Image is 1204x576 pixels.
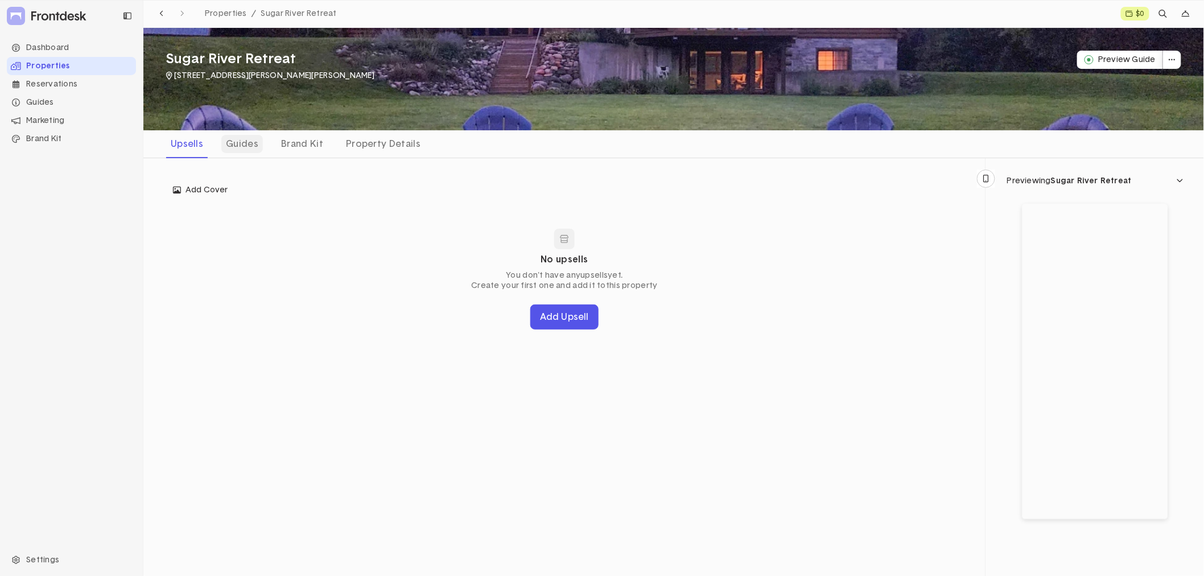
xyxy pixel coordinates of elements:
p: [STREET_ADDRESS][PERSON_NAME][PERSON_NAME] [175,71,375,81]
div: Property Details [341,135,425,153]
div: Upsells [166,135,208,153]
a: Properties [200,6,257,21]
li: Navigation item [7,39,136,57]
span: Sugar River Retreat [261,10,337,18]
div: Settings [7,551,136,569]
span: Add Cover [173,185,228,195]
p: You don't have any upsells yet. Create your first one and add it to this property [471,270,657,291]
li: Navigation item [7,75,136,93]
li: Navigation item [7,130,136,148]
h3: Sugar River Retreat [166,51,374,68]
div: Properties [7,57,136,75]
span: Properties [205,10,247,18]
li: Navigation item [7,93,136,112]
button: dropdown trigger [1000,172,1191,190]
li: Navigation item [7,57,136,75]
li: Navigation item [7,112,136,130]
div: Reservations [7,75,136,93]
div: Brand Kit [277,135,328,153]
div: Previewing [1007,177,1132,185]
div: Guides [221,135,263,153]
img: Sugar River Retreat [143,28,1204,130]
div: Dashboard [7,39,136,57]
div: Brand Kit [7,130,136,148]
button: Add Upsell [530,305,599,330]
button: dropdown trigger [1163,51,1181,69]
div: Marketing [7,112,136,130]
button: Add Cover [166,181,235,199]
button: Preview Guide [1077,51,1163,69]
div: Guides [7,93,136,112]
div: dropdown trigger [1177,5,1195,23]
span: Sugar River Retreat [1051,177,1132,185]
p: No upsells [541,254,588,266]
a: Sugar River Retreat [257,6,341,21]
a: $0 [1121,7,1149,20]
